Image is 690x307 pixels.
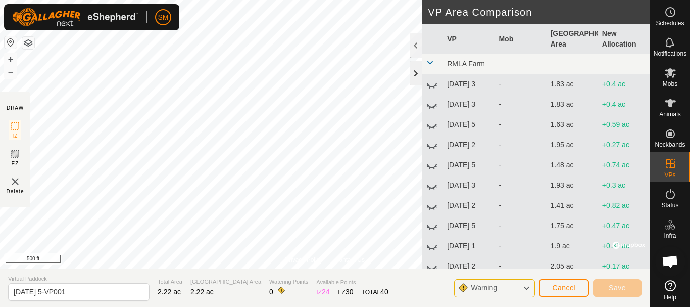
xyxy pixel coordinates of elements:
[547,155,598,176] td: 1.48 ac
[664,294,676,300] span: Help
[380,288,388,296] span: 40
[539,279,589,297] button: Cancel
[22,37,34,49] button: Map Layers
[650,276,690,304] a: Help
[13,132,18,140] span: IZ
[547,95,598,115] td: 1.83 ac
[8,275,150,283] span: Virtual Paddock
[547,216,598,236] td: 1.75 ac
[654,51,686,57] span: Notifications
[598,115,650,135] td: +0.59 ac
[499,140,542,150] div: -
[443,74,495,95] td: [DATE] 3
[547,256,598,277] td: 2.05 ac
[598,216,650,236] td: +0.47 ac
[499,79,542,90] div: -
[598,196,650,216] td: +0.82 ac
[190,278,261,286] span: [GEOGRAPHIC_DATA] Area
[5,53,17,65] button: +
[499,180,542,191] div: -
[593,279,642,297] button: Save
[598,74,650,95] td: +0.4 ac
[499,261,542,272] div: -
[158,288,181,296] span: 2.22 ac
[659,111,681,117] span: Animals
[190,288,214,296] span: 2.22 ac
[499,119,542,130] div: -
[338,287,354,297] div: EZ
[335,255,365,265] a: Contact Us
[499,221,542,231] div: -
[428,6,650,18] h2: VP Area Comparison
[664,172,675,178] span: VPs
[547,196,598,216] td: 1.41 ac
[285,255,323,265] a: Privacy Policy
[598,135,650,155] td: +0.27 ac
[9,176,21,188] img: VP
[495,24,546,54] th: Mob
[269,288,273,296] span: 0
[322,288,330,296] span: 24
[443,216,495,236] td: [DATE] 5
[598,95,650,115] td: +0.4 ac
[443,236,495,256] td: [DATE] 1
[447,60,485,68] span: RMLA Farm
[316,287,329,297] div: IZ
[661,202,678,208] span: Status
[443,135,495,155] td: [DATE] 2
[443,95,495,115] td: [DATE] 3
[547,115,598,135] td: 1.63 ac
[362,287,388,297] div: TOTAL
[499,241,542,251] div: -
[499,99,542,110] div: -
[552,284,576,292] span: Cancel
[499,200,542,211] div: -
[158,12,169,23] span: SM
[443,115,495,135] td: [DATE] 5
[664,233,676,239] span: Infra
[655,246,685,277] div: Open chat
[499,160,542,170] div: -
[5,36,17,49] button: Reset Map
[663,81,677,87] span: Mobs
[12,8,138,26] img: Gallagher Logo
[598,176,650,196] td: +0.3 ac
[5,66,17,78] button: –
[609,284,626,292] span: Save
[547,176,598,196] td: 1.93 ac
[598,256,650,277] td: +0.17 ac
[471,284,497,292] span: Warning
[158,278,182,286] span: Total Area
[598,24,650,54] th: New Allocation
[443,155,495,176] td: [DATE] 5
[346,288,354,296] span: 30
[547,135,598,155] td: 1.95 ac
[656,20,684,26] span: Schedules
[12,160,19,167] span: EZ
[443,256,495,277] td: [DATE] 2
[7,104,24,112] div: DRAW
[547,236,598,256] td: 1.9 ac
[316,278,388,287] span: Available Points
[443,24,495,54] th: VP
[547,74,598,95] td: 1.83 ac
[443,196,495,216] td: [DATE] 2
[655,142,685,148] span: Neckbands
[598,236,650,256] td: +0.32 ac
[598,155,650,176] td: +0.74 ac
[443,176,495,196] td: [DATE] 3
[547,24,598,54] th: [GEOGRAPHIC_DATA] Area
[7,188,24,195] span: Delete
[269,278,308,286] span: Watering Points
